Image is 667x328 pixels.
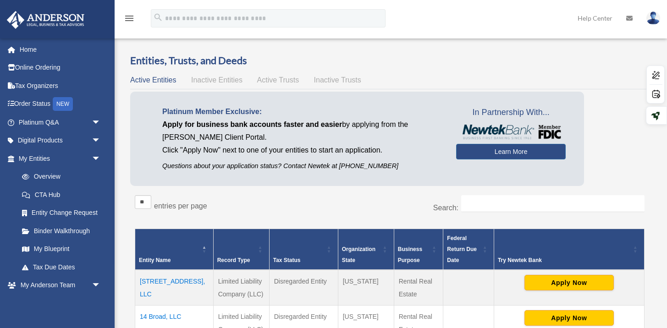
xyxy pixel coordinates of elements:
[6,294,115,312] a: My Documentsarrow_drop_down
[13,168,105,186] a: Overview
[92,149,110,168] span: arrow_drop_down
[162,120,342,128] span: Apply for business bank accounts faster and easier
[213,229,269,270] th: Record Type: Activate to sort
[394,229,443,270] th: Business Purpose: Activate to sort
[398,246,422,263] span: Business Purpose
[273,257,301,263] span: Tax Status
[447,235,477,263] span: Federal Return Due Date
[53,97,73,111] div: NEW
[646,11,660,25] img: User Pic
[191,76,243,84] span: Inactive Entities
[13,186,110,204] a: CTA Hub
[6,131,115,150] a: Digital Productsarrow_drop_down
[394,270,443,306] td: Rental Real Estate
[13,204,110,222] a: Entity Change Request
[314,76,361,84] span: Inactive Trusts
[6,149,110,168] a: My Entitiesarrow_drop_down
[443,229,494,270] th: Federal Return Due Date: Activate to sort
[433,204,458,212] label: Search:
[13,240,110,258] a: My Blueprint
[92,294,110,313] span: arrow_drop_down
[162,144,442,157] p: Click "Apply Now" next to one of your entities to start an application.
[4,11,87,29] img: Anderson Advisors Platinum Portal
[13,258,110,276] a: Tax Due Dates
[92,113,110,132] span: arrow_drop_down
[524,275,614,290] button: Apply Now
[135,270,214,306] td: [STREET_ADDRESS], LLC
[269,229,338,270] th: Tax Status: Activate to sort
[342,246,375,263] span: Organization State
[6,113,115,131] a: Platinum Q&Aarrow_drop_down
[217,257,250,263] span: Record Type
[494,229,644,270] th: Try Newtek Bank : Activate to sort
[461,125,561,139] img: NewtekBankLogoSM.png
[338,229,394,270] th: Organization State: Activate to sort
[257,76,299,84] span: Active Trusts
[6,77,115,95] a: Tax Organizers
[124,13,135,24] i: menu
[135,229,214,270] th: Entity Name: Activate to invert sorting
[6,276,115,295] a: My Anderson Teamarrow_drop_down
[162,160,442,172] p: Questions about your application status? Contact Newtek at [PHONE_NUMBER]
[154,202,207,210] label: entries per page
[269,270,338,306] td: Disregarded Entity
[6,40,115,59] a: Home
[13,222,110,240] a: Binder Walkthrough
[153,12,163,22] i: search
[162,118,442,144] p: by applying from the [PERSON_NAME] Client Portal.
[92,276,110,295] span: arrow_drop_down
[92,131,110,150] span: arrow_drop_down
[6,59,115,77] a: Online Ordering
[213,270,269,306] td: Limited Liability Company (LLC)
[139,257,171,263] span: Entity Name
[498,255,630,266] div: Try Newtek Bank
[130,54,649,68] h3: Entities, Trusts, and Deeds
[456,105,566,120] span: In Partnership With...
[6,95,115,114] a: Order StatusNEW
[456,144,566,159] a: Learn More
[338,270,394,306] td: [US_STATE]
[524,310,614,326] button: Apply Now
[130,76,176,84] span: Active Entities
[124,16,135,24] a: menu
[162,105,442,118] p: Platinum Member Exclusive:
